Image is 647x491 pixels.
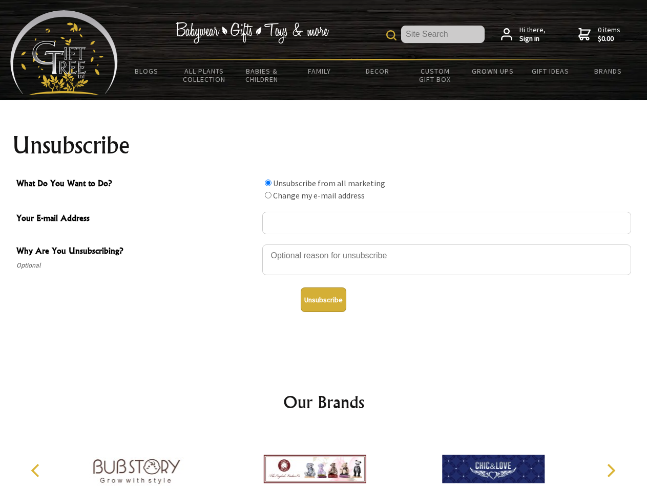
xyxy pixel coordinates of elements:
input: Your E-mail Address [262,212,631,234]
a: BLOGS [118,60,176,82]
h2: Our Brands [20,390,627,414]
input: Site Search [401,26,485,43]
h1: Unsubscribe [12,133,635,158]
a: Gift Ideas [521,60,579,82]
img: Babywear - Gifts - Toys & more [175,22,329,43]
label: Unsubscribe from all marketing [273,178,385,188]
img: product search [386,30,396,40]
a: All Plants Collection [176,60,234,90]
span: 0 items [598,25,620,43]
button: Previous [26,459,48,482]
button: Next [599,459,622,482]
span: Why Are You Unsubscribing? [16,244,257,259]
a: Hi there,Sign in [501,26,546,43]
label: Change my e-mail address [273,190,365,200]
a: Grown Ups [464,60,521,82]
input: What Do You Want to Do? [265,192,272,198]
strong: $0.00 [598,34,620,43]
a: Custom Gift Box [406,60,464,90]
a: Decor [348,60,406,82]
a: 0 items$0.00 [578,26,620,43]
strong: Sign in [519,34,546,43]
input: What Do You Want to Do? [265,180,272,186]
span: Optional [16,259,257,272]
a: Brands [579,60,637,82]
img: Babyware - Gifts - Toys and more... [10,10,118,95]
span: Your E-mail Address [16,212,257,227]
button: Unsubscribe [301,287,346,312]
span: What Do You Want to Do? [16,177,257,192]
a: Babies & Children [233,60,291,90]
a: Family [291,60,349,82]
textarea: Why Are You Unsubscribing? [262,244,631,275]
span: Hi there, [519,26,546,43]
